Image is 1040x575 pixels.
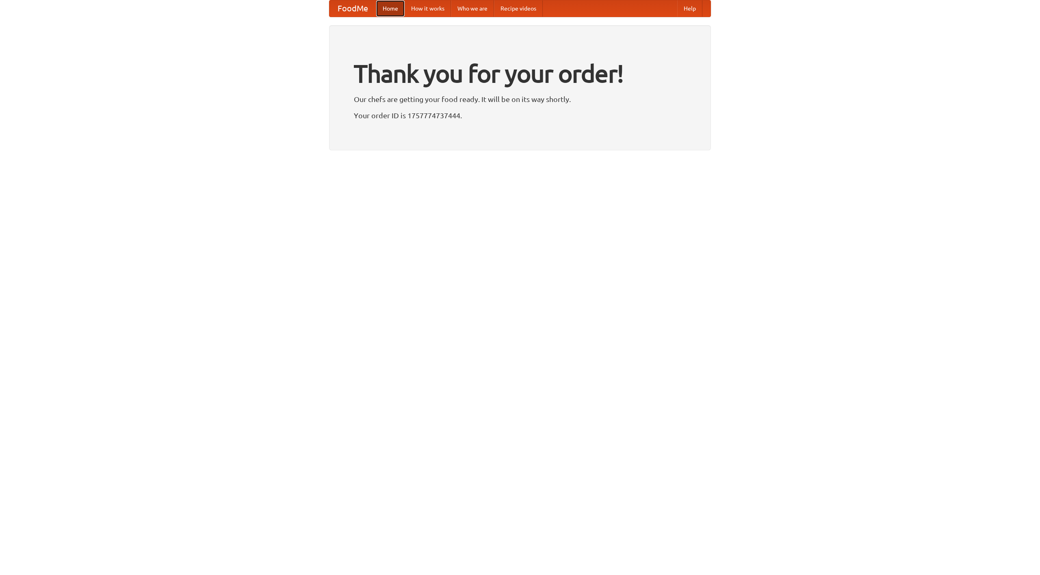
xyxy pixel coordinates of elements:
[376,0,405,17] a: Home
[354,109,686,122] p: Your order ID is 1757774737444.
[405,0,451,17] a: How it works
[494,0,543,17] a: Recipe videos
[354,93,686,105] p: Our chefs are getting your food ready. It will be on its way shortly.
[451,0,494,17] a: Who we are
[329,0,376,17] a: FoodMe
[677,0,702,17] a: Help
[354,54,686,93] h1: Thank you for your order!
